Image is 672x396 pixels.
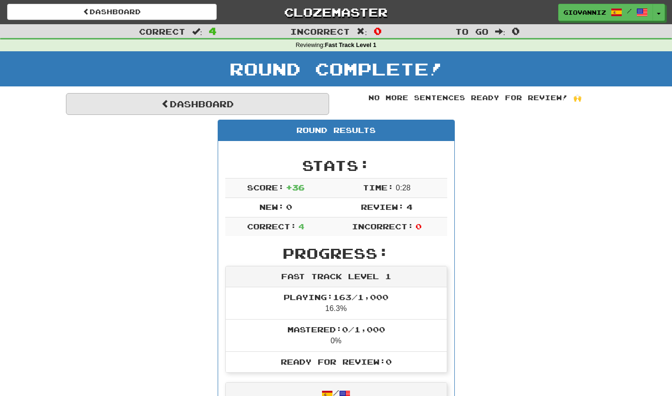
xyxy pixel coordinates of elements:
[363,183,394,192] span: Time:
[281,357,392,366] span: Ready for Review: 0
[495,28,506,36] span: :
[406,202,413,211] span: 4
[290,27,350,36] span: Incorrect
[627,8,632,14] span: /
[415,222,422,231] span: 0
[225,158,447,173] h2: Stats:
[218,120,454,141] div: Round Results
[3,59,669,78] h1: Round Complete!
[66,93,329,115] a: Dashboard
[284,292,388,302] span: Playing: 163 / 1,000
[139,27,185,36] span: Correct
[226,287,447,320] li: 16.3%
[226,266,447,287] div: Fast Track Level 1
[352,222,414,231] span: Incorrect:
[7,4,217,20] a: Dashboard
[343,93,607,103] div: No more sentences ready for review! 🙌
[259,202,284,211] span: New:
[286,183,304,192] span: + 36
[396,184,411,192] span: 0 : 28
[287,325,385,334] span: Mastered: 0 / 1,000
[374,25,382,37] span: 0
[226,319,447,352] li: 0%
[247,222,296,231] span: Correct:
[209,25,217,37] span: 4
[298,222,304,231] span: 4
[247,183,284,192] span: Score:
[357,28,367,36] span: :
[563,8,606,17] span: GiovanniZ
[325,42,377,48] strong: Fast Track Level 1
[225,245,447,261] h2: Progress:
[361,202,404,211] span: Review:
[455,27,488,36] span: To go
[512,25,520,37] span: 0
[231,4,441,20] a: Clozemaster
[558,4,653,21] a: GiovanniZ /
[192,28,203,36] span: :
[286,202,292,211] span: 0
